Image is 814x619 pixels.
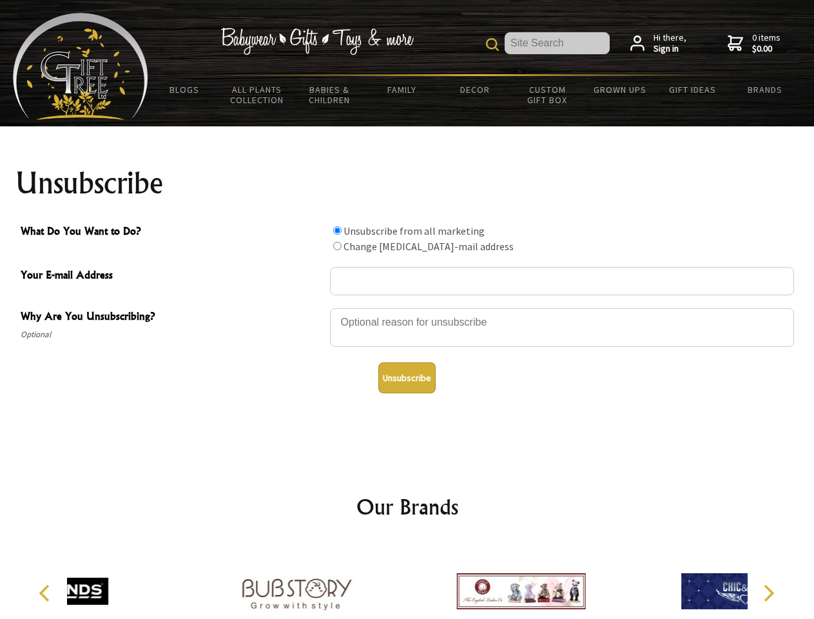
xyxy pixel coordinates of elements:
a: Grown Ups [583,76,656,103]
h2: Our Brands [26,491,789,522]
label: Change [MEDICAL_DATA]-mail address [344,240,514,253]
h1: Unsubscribe [15,168,799,199]
button: Previous [32,579,61,607]
span: 0 items [752,32,780,55]
input: Your E-mail Address [330,267,794,295]
a: Decor [438,76,511,103]
span: Why Are You Unsubscribing? [21,308,324,327]
a: Babies & Children [293,76,366,113]
img: product search [486,38,499,51]
a: 0 items$0.00 [728,32,780,55]
label: Unsubscribe from all marketing [344,224,485,237]
a: BLOGS [148,76,221,103]
input: What Do You Want to Do? [333,226,342,235]
input: Site Search [505,32,610,54]
strong: $0.00 [752,43,780,55]
a: All Plants Collection [221,76,294,113]
input: What Do You Want to Do? [333,242,342,250]
textarea: Why Are You Unsubscribing? [330,308,794,347]
a: Gift Ideas [656,76,729,103]
img: Babywear - Gifts - Toys & more [220,28,414,55]
span: Optional [21,327,324,342]
a: Custom Gift Box [511,76,584,113]
a: Family [366,76,439,103]
span: Your E-mail Address [21,267,324,286]
button: Next [754,579,782,607]
button: Unsubscribe [378,362,436,393]
strong: Sign in [654,43,686,55]
a: Brands [729,76,802,103]
span: What Do You Want to Do? [21,223,324,242]
img: Babyware - Gifts - Toys and more... [13,13,148,120]
a: Hi there,Sign in [630,32,686,55]
span: Hi there, [654,32,686,55]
